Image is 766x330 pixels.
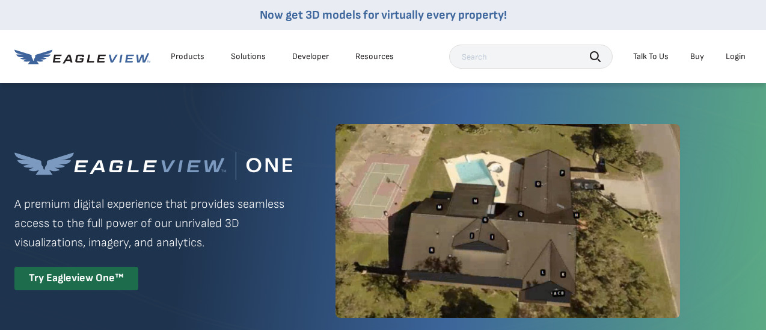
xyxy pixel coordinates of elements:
[14,152,292,180] img: Eagleview One™
[449,45,613,69] input: Search
[633,51,669,62] div: Talk To Us
[260,8,507,22] a: Now get 3D models for virtually every property!
[14,267,138,290] div: Try Eagleview One™
[292,51,329,62] a: Developer
[726,51,746,62] div: Login
[171,51,204,62] div: Products
[231,51,266,62] div: Solutions
[690,51,704,62] a: Buy
[355,51,394,62] div: Resources
[14,195,292,252] p: A premium digital experience that provides seamless access to the full power of our unrivaled 3D ...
